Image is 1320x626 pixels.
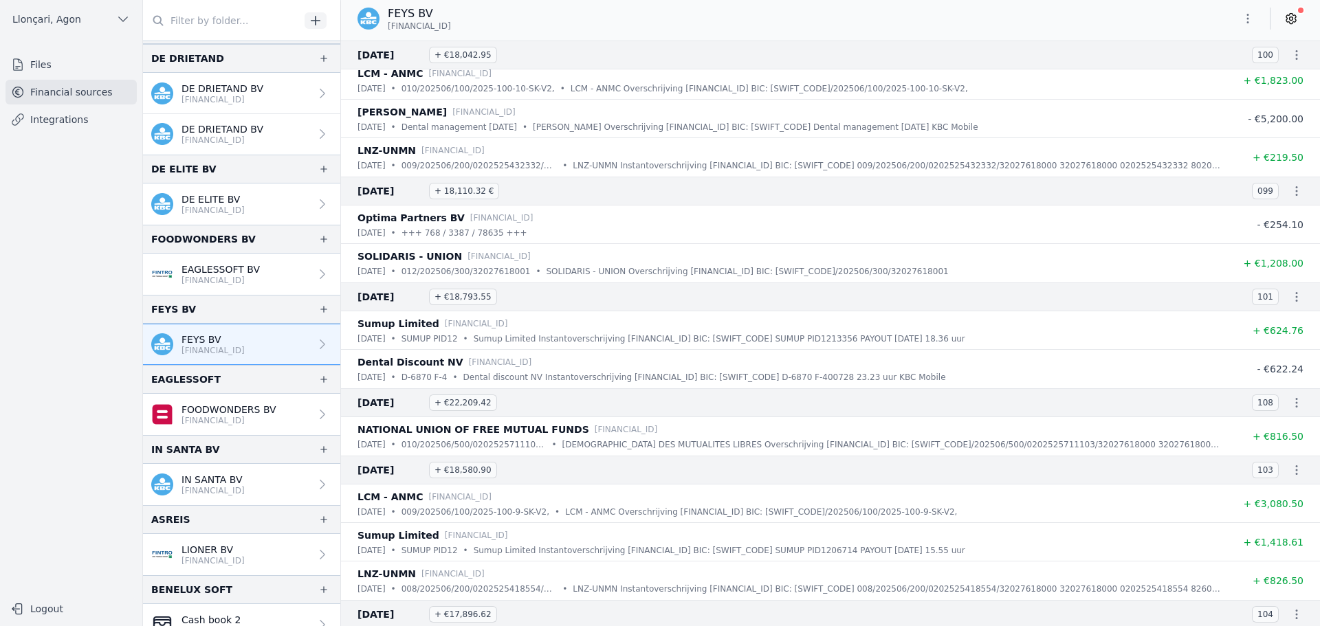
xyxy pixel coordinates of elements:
font: [FINANCIAL_ID] [428,69,492,78]
font: [DATE] [357,334,386,344]
font: 100 [1257,50,1273,60]
font: [DATE] [357,372,386,382]
font: LNZ-UNMN [357,568,416,579]
a: FOODWONDERS BV [FINANCIAL_ID] [143,394,340,435]
font: Optima Partners BV [357,212,465,223]
font: Llonçari, Agon [12,14,81,25]
img: kbc.png [151,123,173,145]
font: Cash book 2 [181,614,241,625]
font: LNZ-UNMN Instantoverschrijving [FINANCIAL_ID] BIC: [SWIFT_CODE] 008/202506/200/0202525418554/3202... [573,584,1297,594]
font: [DATE] [357,465,394,476]
font: [FINANCIAL_ID] [452,107,516,117]
font: [FINANCIAL_ID] [421,569,485,579]
font: 012/202506/300/32027618001 [401,267,531,276]
font: • [562,161,567,170]
font: 010/202506/100/2025-100-10-SK-V2, [401,84,555,93]
font: + €18,580.90 [434,465,492,475]
font: Sumup Limited Instantoverschrijving [FINANCIAL_ID] BIC: [SWIFT_CODE] SUMUP PID1206714 PAYOUT [DAT... [474,546,965,555]
font: • [522,122,527,132]
font: [FINANCIAL_ID] [181,416,245,425]
a: EAGLESSOFT BV [FINANCIAL_ID] [143,254,340,295]
font: [FINANCIAL_ID] [388,21,451,31]
font: + €3,080.50 [1244,498,1303,509]
img: kbc.png [151,82,173,104]
a: DE DRIETAND BV [FINANCIAL_ID] [143,73,340,114]
font: ASREIS [151,514,190,525]
font: • [463,546,468,555]
font: SUMUP PID12 [401,546,458,555]
font: • [391,584,396,594]
a: IN SANTA BV [FINANCIAL_ID] [143,464,340,505]
a: Integrations [5,107,137,132]
font: [DATE] [357,397,394,408]
img: FINTRO_BE_BUSINESS_GEBABEBB.png [151,544,173,566]
input: Filter by folder... [143,8,300,33]
font: IN SANTA BV [151,444,220,455]
a: FEYS BV [FINANCIAL_ID] [143,324,340,365]
font: [FINANCIAL_ID] [421,146,485,155]
a: DE DRIETAND BV [FINANCIAL_ID] [143,114,340,155]
font: Logout [30,603,63,614]
font: [DATE] [357,228,386,238]
font: + €826.50 [1253,575,1303,586]
font: [PERSON_NAME] Overschrijving [FINANCIAL_ID] BIC: [SWIFT_CODE] Dental management [DATE] KBC Mobile [533,122,978,132]
font: [DATE] [357,49,394,60]
font: [FINANCIAL_ID] [445,319,508,328]
font: • [463,334,468,344]
font: + €18,042.95 [434,50,492,60]
img: kbc.png [151,193,173,215]
font: DE ELITE BV [151,164,217,175]
font: • [391,228,396,238]
font: [FINANCIAL_ID] [469,357,532,367]
font: [FINANCIAL_ID] [181,135,245,145]
font: [FINANCIAL_ID] [181,205,245,215]
font: + €624.76 [1253,325,1303,336]
button: Logout [5,598,137,620]
font: • [391,546,396,555]
img: kbc.png [151,333,173,355]
font: [FINANCIAL_ID] [181,556,245,566]
img: kbc.png [151,473,173,495]
font: + €816.50 [1253,431,1303,442]
font: • [391,267,396,276]
font: [DATE] [357,84,386,93]
font: - €5,200.00 [1248,113,1303,124]
font: Dental Discount NV [357,357,463,368]
font: • [391,372,396,382]
font: NATIONAL UNION OF FREE MUTUAL FUNDS [357,424,589,435]
font: 101 [1257,292,1273,302]
font: [FINANCIAL_ID] [181,95,245,104]
font: + €219.50 [1253,152,1303,163]
font: SUMUP PID12 [401,334,458,344]
font: • [562,584,567,594]
font: LCM - ANMC Overschrijving [FINANCIAL_ID] BIC: [SWIFT_CODE]/202506/100/2025-100-9-SK-V2, [565,507,957,517]
font: + €22,209.42 [434,398,492,407]
font: + €18,793.55 [434,292,492,302]
font: [FINANCIAL_ID] [595,425,658,434]
font: - €254.10 [1257,219,1303,230]
font: • [391,507,396,517]
font: • [391,84,396,93]
font: [DATE] [357,291,394,302]
font: FOODWONDERS BV [181,404,276,415]
font: 009/202506/100/2025-100-9-SK-V2, [401,507,549,517]
font: [DATE] [357,584,386,594]
img: kbc.png [357,8,379,30]
font: • [391,334,396,344]
font: [DATE] [357,122,386,132]
font: • [391,440,396,449]
font: FEYS BV [151,304,196,315]
font: 104 [1257,610,1273,619]
font: DE DRIETAND BV [181,124,263,135]
font: EAGLESSOFT [151,374,221,385]
font: + €1,208.00 [1244,258,1303,269]
font: 108 [1257,398,1273,407]
font: Sumup Limited Instantoverschrijving [FINANCIAL_ID] BIC: [SWIFT_CODE] SUMUP PID1213356 PAYOUT [DAT... [474,334,965,344]
font: 010/202506/500/0202525711103/320276 [401,440,575,449]
img: FINTRO_BE_BUSINESS_GEBABEBB.png [151,263,173,285]
font: • [560,84,565,93]
font: LCM - ANMC [357,68,423,79]
img: belfius-1.png [151,403,173,425]
font: 099 [1257,186,1273,196]
a: LIONER BV [FINANCIAL_ID] [143,534,340,575]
